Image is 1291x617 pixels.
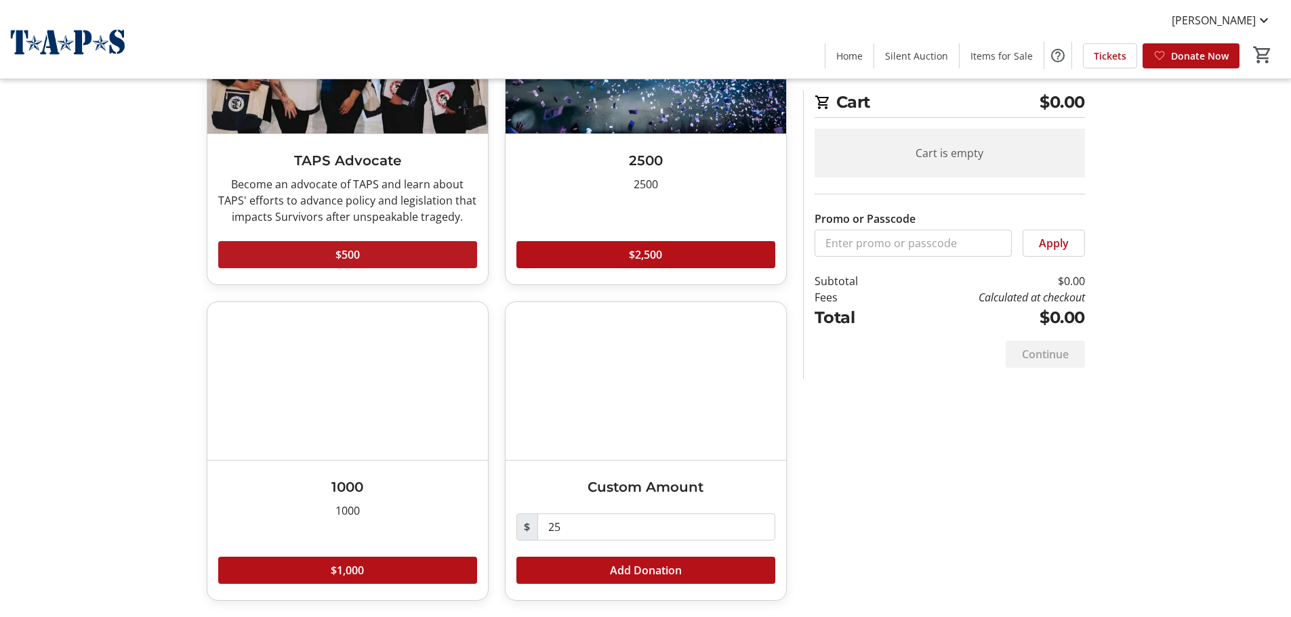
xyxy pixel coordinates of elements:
img: Custom Amount [506,302,786,460]
span: Apply [1039,235,1069,251]
td: Total [815,305,893,330]
button: Add Donation [516,557,775,584]
div: 1000 [218,503,477,519]
div: Cart is empty [815,129,1085,177]
td: $0.00 [893,305,1084,330]
button: Help [1044,42,1071,69]
img: 1000 [207,302,488,460]
span: [PERSON_NAME] [1172,12,1256,28]
span: Tickets [1094,49,1126,63]
h2: Cart [815,90,1085,118]
h3: 2500 [516,150,775,171]
td: Subtotal [815,273,893,289]
div: Become an advocate of TAPS and learn about TAPS' efforts to advance policy and legislation that i... [218,176,477,225]
button: $1,000 [218,557,477,584]
input: Enter promo or passcode [815,230,1012,257]
td: $0.00 [893,273,1084,289]
img: Tragedy Assistance Program for Survivors's Logo [8,5,129,73]
span: Add Donation [610,562,682,578]
button: $500 [218,241,477,268]
span: $ [516,513,538,540]
a: Silent Auction [874,43,959,68]
span: Donate Now [1171,49,1229,63]
td: Fees [815,289,893,305]
button: $2,500 [516,241,775,268]
button: [PERSON_NAME] [1161,9,1283,31]
button: Apply [1023,230,1085,257]
span: Silent Auction [885,49,948,63]
a: Home [825,43,874,68]
a: Tickets [1083,43,1137,68]
h3: Custom Amount [516,477,775,497]
h3: 1000 [218,477,477,497]
td: Calculated at checkout [893,289,1084,305]
div: 2500 [516,176,775,192]
span: $500 [335,247,360,263]
a: Donate Now [1143,43,1239,68]
span: $0.00 [1040,90,1085,114]
label: Promo or Passcode [815,211,916,227]
a: Items for Sale [960,43,1044,68]
h3: TAPS Advocate [218,150,477,171]
span: $1,000 [331,562,364,578]
span: Home [836,49,863,63]
input: Donation Amount [537,513,775,540]
span: $2,500 [629,247,662,263]
button: Cart [1250,43,1275,67]
span: Items for Sale [970,49,1033,63]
